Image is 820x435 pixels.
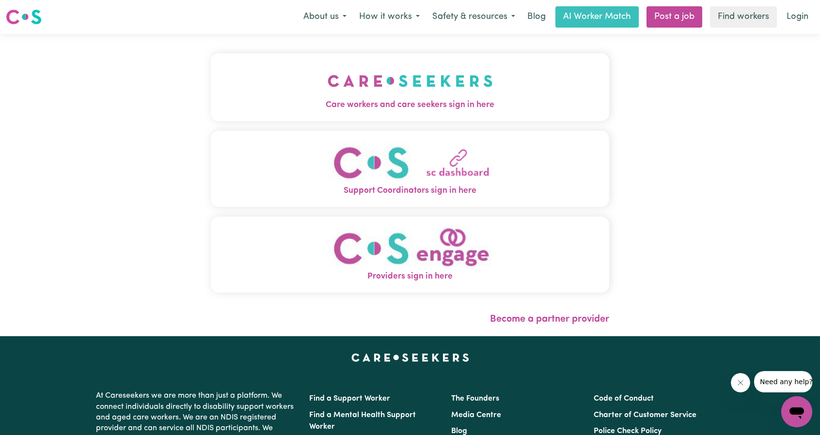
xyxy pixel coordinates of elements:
[6,8,42,26] img: Careseekers logo
[353,7,426,27] button: How it works
[211,99,609,111] span: Care workers and care seekers sign in here
[594,411,696,419] a: Charter of Customer Service
[594,427,662,435] a: Police Check Policy
[521,6,552,28] a: Blog
[309,395,390,403] a: Find a Support Worker
[211,131,609,207] button: Support Coordinators sign in here
[594,395,654,403] a: Code of Conduct
[781,6,814,28] a: Login
[309,411,416,431] a: Find a Mental Health Support Worker
[6,7,59,15] span: Need any help?
[781,396,812,427] iframe: Button to launch messaging window
[451,411,501,419] a: Media Centre
[754,371,812,392] iframe: Message from company
[211,270,609,283] span: Providers sign in here
[451,395,499,403] a: The Founders
[211,185,609,197] span: Support Coordinators sign in here
[490,314,609,324] a: Become a partner provider
[647,6,702,28] a: Post a job
[211,53,609,121] button: Care workers and care seekers sign in here
[426,7,521,27] button: Safety & resources
[710,6,777,28] a: Find workers
[451,427,467,435] a: Blog
[297,7,353,27] button: About us
[211,217,609,293] button: Providers sign in here
[555,6,639,28] a: AI Worker Match
[731,373,750,392] iframe: Close message
[351,354,469,361] a: Careseekers home page
[6,6,42,28] a: Careseekers logo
